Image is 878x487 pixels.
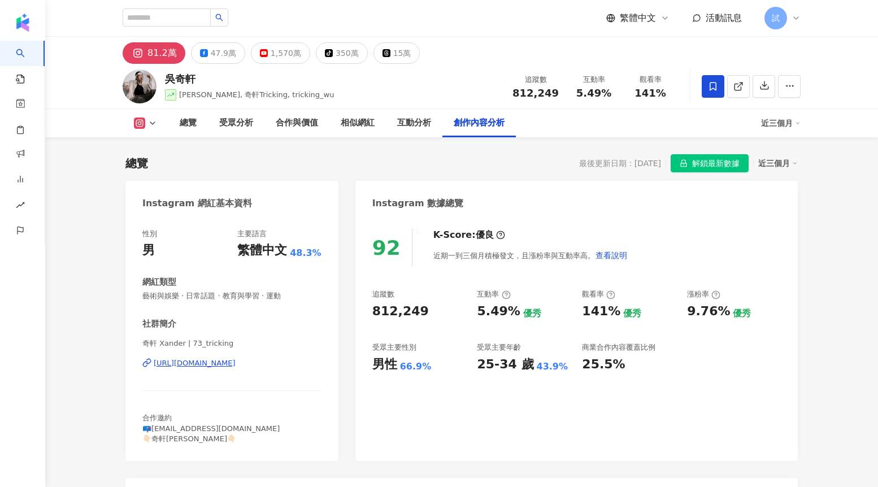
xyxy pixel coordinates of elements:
span: 繁體中文 [620,12,656,24]
div: 優秀 [623,307,641,320]
span: 48.3% [290,247,321,259]
div: 9.76% [687,303,730,320]
span: 合作邀約 📪[EMAIL_ADDRESS][DOMAIN_NAME] 👇🏻奇軒[PERSON_NAME]👇🏻 [142,414,280,442]
div: 互動分析 [397,116,431,130]
div: 141% [582,303,620,320]
div: 350萬 [336,45,359,61]
div: 優秀 [733,307,751,320]
button: 15萬 [373,42,420,64]
div: 1,570萬 [271,45,301,61]
span: 奇軒 Xander | 73_tricking [142,338,321,349]
span: 試 [772,12,780,24]
div: 男性 [372,356,397,373]
span: search [215,14,223,21]
button: 81.2萬 [123,42,185,64]
div: 社群簡介 [142,318,176,330]
div: 合作與價值 [276,116,318,130]
div: 優良 [476,229,494,241]
div: 66.9% [400,360,432,373]
div: 吳奇軒 [165,72,334,86]
div: 性別 [142,229,157,239]
img: logo icon [14,14,32,32]
a: search [16,41,38,85]
div: 5.49% [477,303,520,320]
span: 解鎖最新數據 [692,155,740,173]
div: 觀看率 [629,74,672,85]
span: lock [680,159,688,167]
div: 近期一到三個月積極發文，且漲粉率與互動率高。 [433,244,628,267]
button: 47.9萬 [191,42,245,64]
div: 優秀 [523,307,541,320]
span: 812,249 [512,87,559,99]
div: 25.5% [582,356,625,373]
span: 查看說明 [596,251,627,260]
div: 商業合作內容覆蓋比例 [582,342,655,353]
span: [PERSON_NAME], 奇軒Tricking, tricking_wu [179,90,334,99]
div: K-Score : [433,229,505,241]
div: 主要語言 [237,229,267,239]
div: 男 [142,242,155,259]
div: 25-34 歲 [477,356,533,373]
div: 812,249 [372,303,429,320]
div: Instagram 網紅基本資料 [142,197,252,210]
div: 總覽 [180,116,197,130]
div: 網紅類型 [142,276,176,288]
div: 漲粉率 [687,289,720,299]
div: 觀看率 [582,289,615,299]
div: 81.2萬 [147,45,177,61]
div: 創作內容分析 [454,116,505,130]
button: 解鎖最新數據 [671,154,749,172]
div: 43.9% [537,360,568,373]
button: 350萬 [316,42,368,64]
span: 141% [634,88,666,99]
div: 追蹤數 [512,74,559,85]
div: 追蹤數 [372,289,394,299]
div: 47.9萬 [211,45,236,61]
div: 92 [372,236,401,259]
button: 查看說明 [595,244,628,267]
div: 繁體中文 [237,242,287,259]
div: 最後更新日期：[DATE] [579,159,661,168]
div: 互動率 [572,74,615,85]
div: Instagram 數據總覽 [372,197,464,210]
span: 5.49% [576,88,611,99]
a: [URL][DOMAIN_NAME] [142,358,321,368]
button: 1,570萬 [251,42,310,64]
img: KOL Avatar [123,69,157,103]
span: 藝術與娛樂 · 日常話題 · 教育與學習 · 運動 [142,291,321,301]
span: 活動訊息 [706,12,742,23]
div: 近三個月 [761,114,801,132]
div: 互動率 [477,289,510,299]
div: 受眾主要年齡 [477,342,521,353]
div: [URL][DOMAIN_NAME] [154,358,236,368]
div: 近三個月 [758,156,798,171]
div: 受眾主要性別 [372,342,416,353]
div: 總覽 [125,155,148,171]
div: 15萬 [393,45,411,61]
div: 相似網紅 [341,116,375,130]
span: rise [16,194,25,219]
div: 受眾分析 [219,116,253,130]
